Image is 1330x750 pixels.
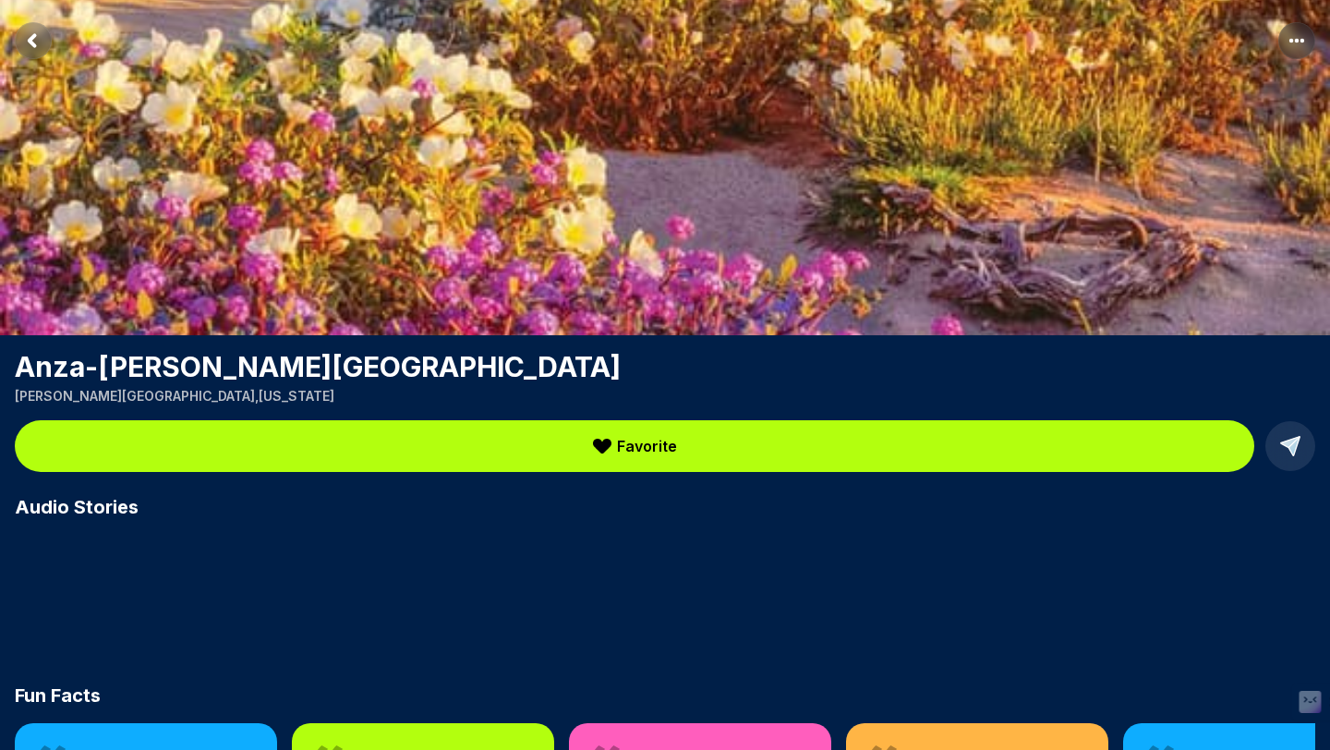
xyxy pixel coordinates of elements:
span: Audio Stories [15,494,139,520]
span: Favorite [617,435,677,457]
h1: Anza-[PERSON_NAME][GEOGRAPHIC_DATA] [15,350,1315,383]
p: [PERSON_NAME][GEOGRAPHIC_DATA] , [US_STATE] [15,387,1315,405]
button: Return to previous page [15,22,52,59]
h2: Fun Facts [15,683,1315,708]
button: Favorite [15,420,1254,472]
button: More options [1278,22,1315,59]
